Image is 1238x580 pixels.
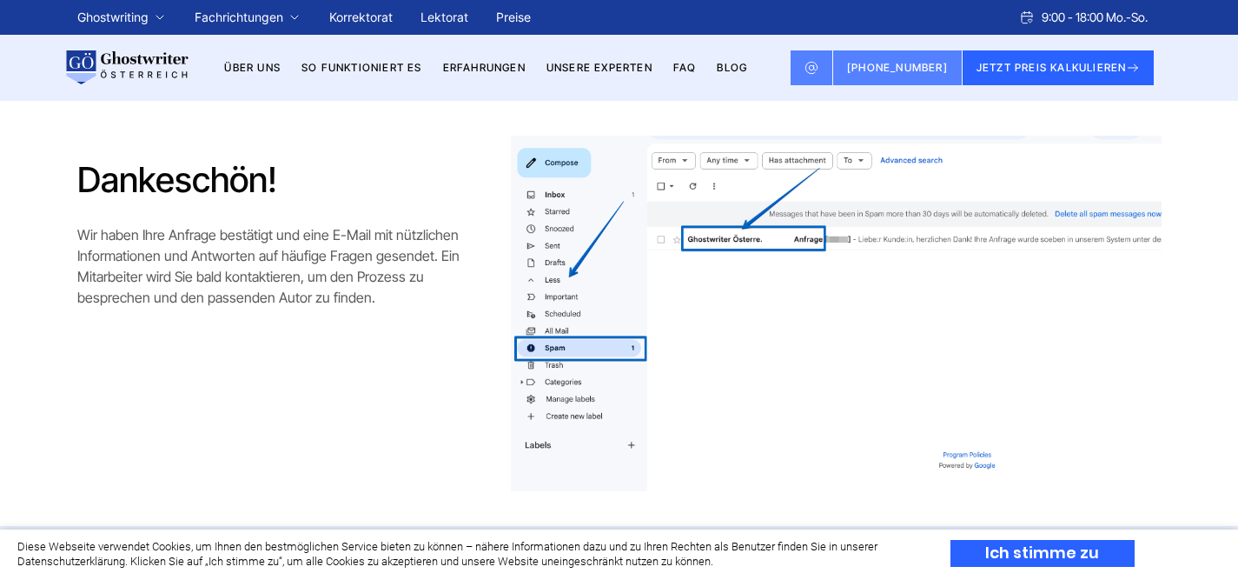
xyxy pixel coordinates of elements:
div: Diese Webseite verwendet Cookies, um Ihnen den bestmöglichen Service bieten zu können – nähere In... [17,540,920,570]
a: Unsere Experten [546,61,652,74]
a: Über uns [224,61,281,74]
p: Wir haben Ihre Anfrage bestätigt und eine E-Mail mit nützlichen Informationen und Antworten auf h... [77,224,493,308]
a: BLOG [717,61,747,74]
a: Erfahrungen [443,61,526,74]
a: So funktioniert es [301,61,422,74]
img: ghostwriter-oe-mail [511,136,1162,491]
a: Korrektorat [329,10,393,24]
a: [PHONE_NUMBER] [833,50,963,85]
span: 9:00 - 18:00 Mo.-So. [1042,7,1148,28]
button: JETZT PREIS KALKULIEREN [963,50,1155,85]
a: Preise [496,10,531,24]
a: Ghostwriting [77,7,149,28]
a: Fachrichtungen [195,7,283,28]
a: Lektorat [420,10,468,24]
img: logo wirschreiben [63,50,189,85]
a: FAQ [673,61,697,74]
span: [PHONE_NUMBER] [847,61,948,74]
img: Email [804,61,818,75]
img: Schedule [1019,10,1035,24]
h1: Dankeschön! [77,159,493,201]
div: Ich stimme zu [950,540,1135,567]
